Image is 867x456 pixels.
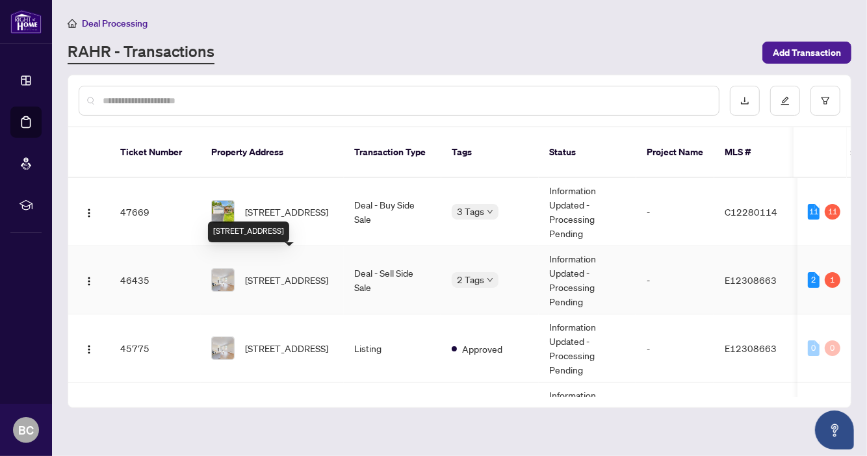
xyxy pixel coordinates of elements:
span: Add Transaction [773,42,841,63]
img: logo [10,10,42,34]
th: MLS # [714,127,792,178]
td: 45775 [110,314,201,383]
th: Project Name [636,127,714,178]
img: thumbnail-img [212,337,234,359]
button: Logo [79,270,99,290]
th: Tags [441,127,539,178]
span: 2 Tags [457,272,484,287]
th: Property Address [201,127,344,178]
div: 0 [808,340,820,356]
img: Logo [84,276,94,286]
a: RAHR - Transactions [68,41,214,64]
div: 0 [825,340,840,356]
td: Listing [344,314,441,383]
td: Information Updated - Processing Pending [539,246,636,314]
span: 3 Tags [457,204,484,219]
td: 44501 [110,383,201,451]
button: Open asap [815,411,854,450]
div: 2 [808,272,820,288]
th: Status [539,127,636,178]
td: - [636,383,714,451]
span: [STREET_ADDRESS] [245,273,328,287]
img: Logo [84,208,94,218]
td: Deal - Sell Side Sale [344,246,441,314]
td: Information Updated - Processing Pending [539,314,636,383]
span: Approved [462,342,502,356]
div: [STREET_ADDRESS] [208,222,289,242]
button: edit [770,86,800,116]
span: down [487,209,493,215]
img: thumbnail-img [212,201,234,223]
th: Ticket Number [110,127,201,178]
span: Deal Processing [82,18,148,29]
span: home [68,19,77,28]
button: filter [810,86,840,116]
span: edit [781,96,790,105]
button: download [730,86,760,116]
td: Information Updated - Processing Pending [539,178,636,246]
td: - [636,178,714,246]
td: 46435 [110,246,201,314]
span: filter [821,96,830,105]
td: Information Updated - Processing Pending [539,383,636,451]
span: BC [18,421,34,439]
td: Listing - Lease [344,383,441,451]
span: E12308663 [725,274,777,286]
span: C12280114 [725,206,777,218]
div: 1 [825,272,840,288]
img: Logo [84,344,94,355]
td: - [636,314,714,383]
div: 11 [825,204,840,220]
td: - [636,246,714,314]
td: Deal - Buy Side Sale [344,178,441,246]
div: 11 [808,204,820,220]
span: download [740,96,749,105]
span: [STREET_ADDRESS] [245,341,328,355]
span: E12308663 [725,342,777,354]
button: Logo [79,338,99,359]
span: [STREET_ADDRESS] [245,205,328,219]
button: Logo [79,201,99,222]
img: thumbnail-img [212,269,234,291]
th: Transaction Type [344,127,441,178]
span: down [487,277,493,283]
button: Add Transaction [762,42,851,64]
td: 47669 [110,178,201,246]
